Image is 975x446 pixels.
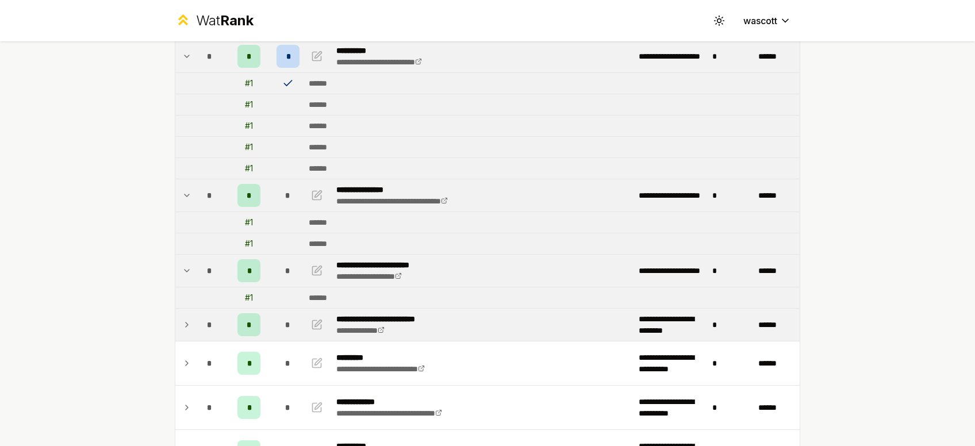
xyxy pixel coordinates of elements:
div: # 1 [245,217,253,228]
div: # 1 [245,99,253,110]
div: # 1 [245,120,253,132]
div: # 1 [245,163,253,174]
div: # 1 [245,238,253,249]
div: # 1 [245,141,253,153]
a: WatRank [175,11,254,30]
span: wascott [743,14,777,28]
span: Rank [220,12,254,29]
div: # 1 [245,292,253,303]
div: Wat [196,11,254,30]
div: # 1 [245,78,253,89]
button: wascott [734,10,800,31]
